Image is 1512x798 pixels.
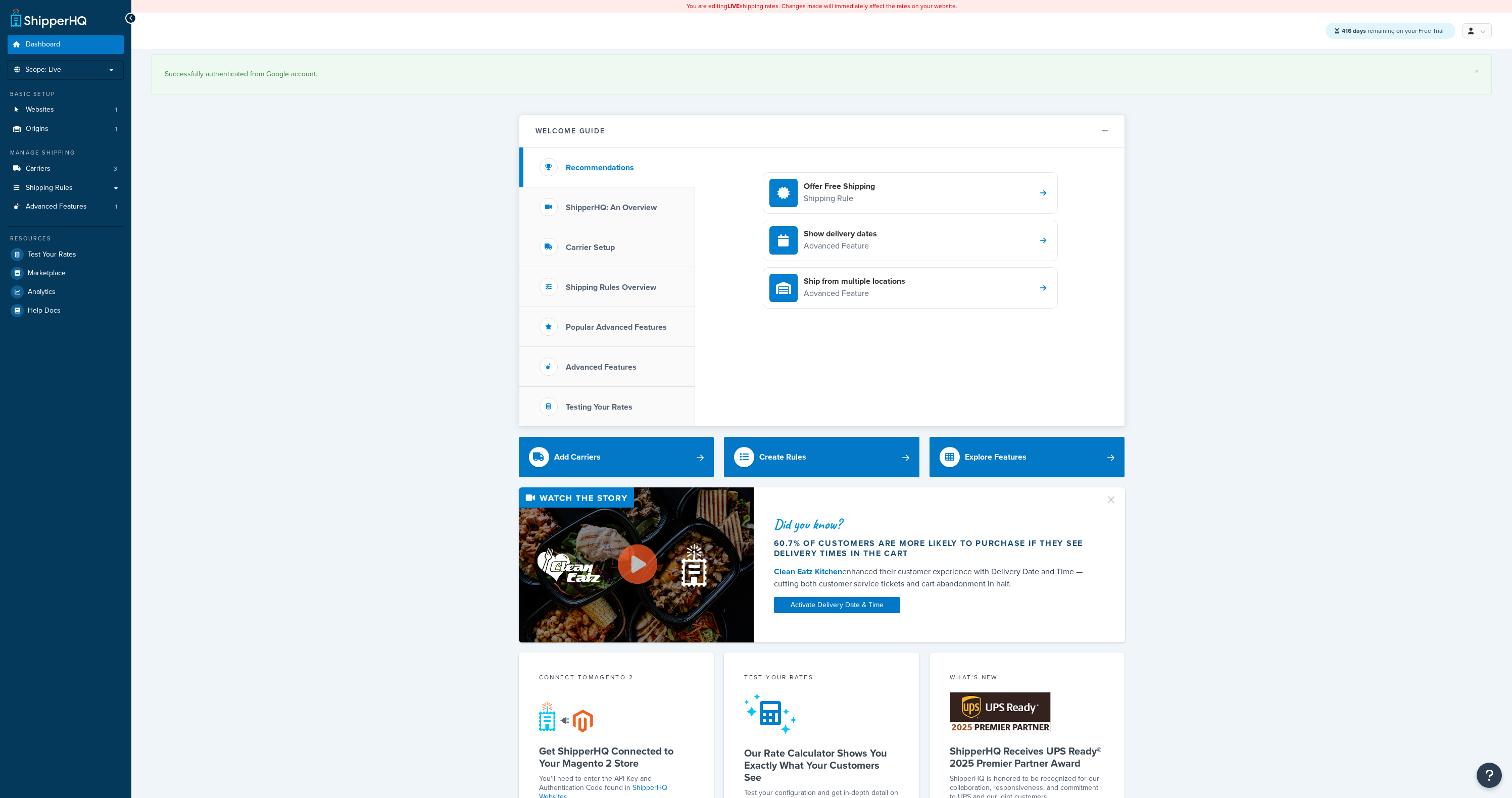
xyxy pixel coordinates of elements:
a: Create Rules [724,437,919,477]
span: Websites [26,106,54,114]
div: What's New [950,673,1105,684]
p: Advanced Feature [804,239,877,253]
a: Clean Eatz Kitchen [774,566,842,577]
a: Websites1 [8,101,124,119]
button: Welcome Guide [519,115,1125,147]
div: enhanced their customer experience with Delivery Date and Time — cutting both customer service ti... [774,566,1093,590]
div: Add Carriers [554,450,601,464]
a: Shipping Rules [8,179,124,197]
h2: Welcome Guide [535,127,605,135]
h3: Testing Your Rates [566,403,632,412]
h3: Popular Advanced Features [566,323,667,332]
p: Advanced Feature [804,287,905,300]
li: Advanced Features [8,197,124,216]
div: Create Rules [759,450,806,464]
p: Shipping Rule [804,192,875,205]
span: 1 [115,106,117,114]
a: Origins1 [8,120,124,138]
span: Test Your Rates [28,251,76,259]
img: Video thumbnail [519,487,754,642]
span: Advanced Features [26,203,87,211]
h3: Advanced Features [566,363,637,372]
div: Explore Features [965,450,1027,464]
a: Dashboard [8,35,124,54]
h5: ShipperHQ Receives UPS Ready® 2025 Premier Partner Award [950,745,1105,769]
span: Carriers [26,165,51,173]
div: Resources [8,234,124,243]
h4: Ship from multiple locations [804,276,905,287]
h4: Offer Free Shipping [804,181,875,192]
span: 1 [115,203,117,211]
div: Test your rates [744,673,899,684]
span: 3 [114,165,117,173]
a: Help Docs [8,302,124,320]
li: Carriers [8,160,124,178]
a: Test Your Rates [8,245,124,264]
button: Open Resource Center [1477,763,1502,788]
h3: Carrier Setup [566,243,615,252]
span: Origins [26,125,48,133]
span: Marketplace [28,269,66,278]
span: Analytics [28,288,56,296]
li: Origins [8,120,124,138]
h3: Shipping Rules Overview [566,283,656,292]
span: remaining on your Free Trial [1342,26,1444,35]
div: 60.7% of customers are more likely to purchase if they see delivery times in the cart [774,538,1093,559]
a: Marketplace [8,264,124,282]
h4: Show delivery dates [804,228,877,239]
span: 1 [115,125,117,133]
div: Did you know? [774,517,1093,531]
span: Dashboard [26,40,60,49]
span: Scope: Live [25,66,61,74]
a: Advanced Features1 [8,197,124,216]
img: connect-shq-magento-24cdf84b.svg [539,701,593,732]
li: Websites [8,101,124,119]
a: Carriers3 [8,160,124,178]
h3: ShipperHQ: An Overview [566,203,657,212]
a: Add Carriers [519,437,714,477]
h5: Our Rate Calculator Shows You Exactly What Your Customers See [744,747,899,783]
div: Connect to Magento 2 [539,673,694,684]
a: Explore Features [930,437,1125,477]
a: Activate Delivery Date & Time [774,597,900,613]
span: Shipping Rules [26,184,73,192]
div: Manage Shipping [8,148,124,157]
a: × [1475,67,1479,75]
a: Analytics [8,283,124,301]
div: Basic Setup [8,90,124,98]
strong: 416 days [1342,26,1366,35]
b: LIVE [727,2,740,11]
span: Help Docs [28,307,61,315]
h3: Recommendations [566,163,634,172]
h5: Get ShipperHQ Connected to Your Magento 2 Store [539,745,694,769]
div: Successfully authenticated from Google account. [165,67,1479,81]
